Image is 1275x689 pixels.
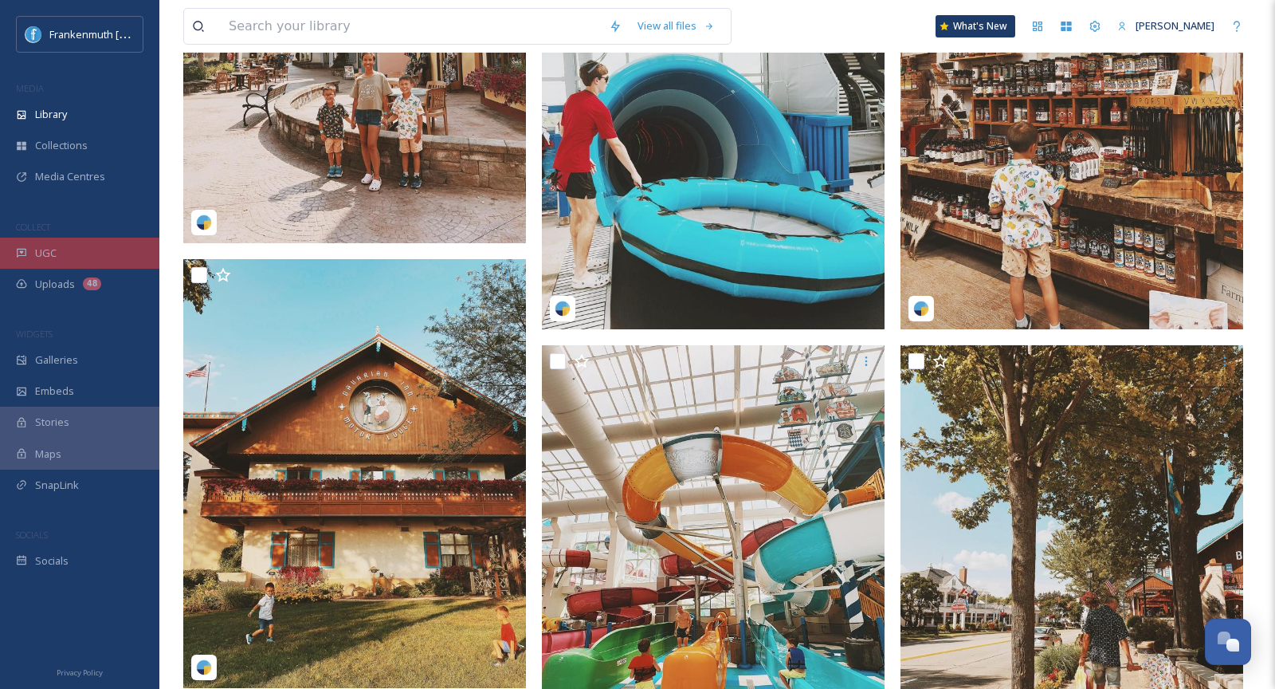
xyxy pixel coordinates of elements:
span: SnapLink [35,478,79,493]
span: Media Centres [35,169,105,184]
button: Open Chat [1205,619,1251,665]
span: Embeds [35,384,74,399]
span: Library [35,107,67,122]
span: Frankenmuth [US_STATE] [49,26,170,41]
span: UGC [35,246,57,261]
span: [PERSON_NAME] [1136,18,1214,33]
span: Galleries [35,352,78,368]
a: View all files [630,10,723,41]
img: Social%20Media%20PFP%202025.jpg [25,26,41,42]
span: Uploads [35,277,75,292]
img: snapsea-logo.png [196,659,212,675]
a: Privacy Policy [57,662,103,681]
img: snapsea-logo.png [555,301,571,317]
a: What's New [936,15,1015,37]
span: Privacy Policy [57,667,103,678]
span: Maps [35,447,61,462]
span: Collections [35,138,88,153]
span: COLLECT [16,221,50,233]
img: charleneprecious-18075381164073024.jpeg [183,259,526,688]
div: 48 [83,278,101,290]
img: snapsea-logo.png [913,301,929,317]
img: snapsea-logo.png [196,215,212,230]
a: [PERSON_NAME] [1109,10,1222,41]
span: Stories [35,415,69,430]
span: Socials [35,553,69,569]
input: Search your library [221,9,601,44]
span: SOCIALS [16,529,48,541]
span: MEDIA [16,82,44,94]
span: WIDGETS [16,328,53,340]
